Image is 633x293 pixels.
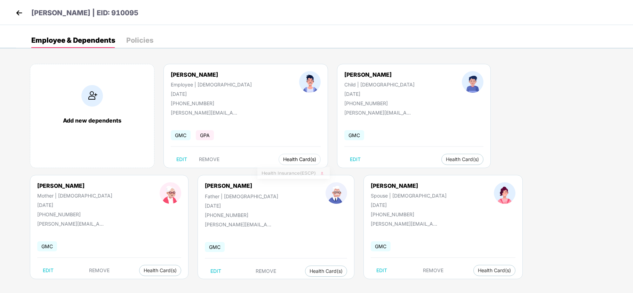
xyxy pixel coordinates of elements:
[371,182,447,189] div: [PERSON_NAME]
[310,269,343,273] span: Health Card(s)
[371,241,391,251] span: GMC
[37,182,112,189] div: [PERSON_NAME]
[37,221,107,227] div: [PERSON_NAME][EMAIL_ADDRESS][DOMAIN_NAME]
[139,265,181,276] button: Health Card(s)
[37,241,57,251] span: GMC
[160,182,181,204] img: profileImage
[171,71,252,78] div: [PERSON_NAME]
[473,265,515,276] button: Health Card(s)
[344,100,415,106] div: [PHONE_NUMBER]
[344,82,415,87] div: Child | [DEMOGRAPHIC_DATA]
[171,130,191,140] span: GMC
[250,266,282,277] button: REMOVE
[37,211,112,217] div: [PHONE_NUMBER]
[344,130,364,140] span: GMC
[446,158,479,161] span: Health Card(s)
[205,266,227,277] button: EDIT
[319,171,326,178] img: svg+xml;base64,PHN2ZyB4bWxucz0iaHR0cDovL3d3dy53My5vcmcvMjAwMC9zdmciIHhtbG5zOnhsaW5rPSJodHRwOi8vd3...
[344,71,415,78] div: [PERSON_NAME]
[262,170,326,178] span: Health Insurance(ESCP)
[205,182,252,189] div: [PERSON_NAME]
[441,154,483,165] button: Health Card(s)
[210,268,221,274] span: EDIT
[256,268,276,274] span: REMOVE
[350,157,361,162] span: EDIT
[417,265,449,276] button: REMOVE
[89,268,110,273] span: REMOVE
[171,110,240,116] div: [PERSON_NAME][EMAIL_ADDRESS][DOMAIN_NAME]
[299,71,321,93] img: profileImage
[371,202,447,208] div: [DATE]
[144,269,177,272] span: Health Card(s)
[43,268,54,273] span: EDIT
[176,157,187,162] span: EDIT
[376,268,387,273] span: EDIT
[126,37,153,44] div: Policies
[305,266,347,277] button: Health Card(s)
[371,211,447,217] div: [PHONE_NUMBER]
[344,154,366,165] button: EDIT
[279,154,321,165] button: Health Card(s)
[14,8,24,18] img: back
[83,265,115,276] button: REMOVE
[37,265,59,276] button: EDIT
[371,265,393,276] button: EDIT
[371,221,440,227] div: [PERSON_NAME][EMAIL_ADDRESS][DOMAIN_NAME]
[31,37,115,44] div: Employee & Dependents
[344,110,414,116] div: [PERSON_NAME][EMAIL_ADDRESS][DOMAIN_NAME]
[199,157,219,162] span: REMOVE
[462,71,483,93] img: profileImage
[326,182,347,204] img: profileImage
[344,91,415,97] div: [DATE]
[171,100,252,106] div: [PHONE_NUMBER]
[37,193,112,199] div: Mother | [DEMOGRAPHIC_DATA]
[205,242,225,252] span: GMC
[478,269,511,272] span: Health Card(s)
[171,82,252,87] div: Employee | [DEMOGRAPHIC_DATA]
[283,158,316,161] span: Health Card(s)
[205,203,278,209] div: [DATE]
[371,193,447,199] div: Spouse | [DEMOGRAPHIC_DATA]
[196,130,214,140] span: GPA
[171,154,193,165] button: EDIT
[193,154,225,165] button: REMOVE
[205,212,278,218] div: [PHONE_NUMBER]
[81,85,103,107] img: addIcon
[205,193,278,199] div: Father | [DEMOGRAPHIC_DATA]
[205,221,274,227] div: [PERSON_NAME][EMAIL_ADDRESS][DOMAIN_NAME]
[494,182,515,204] img: profileImage
[171,91,252,97] div: [DATE]
[423,268,443,273] span: REMOVE
[37,202,112,208] div: [DATE]
[31,8,138,18] p: [PERSON_NAME] | EID: 910095
[37,117,147,124] div: Add new dependents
